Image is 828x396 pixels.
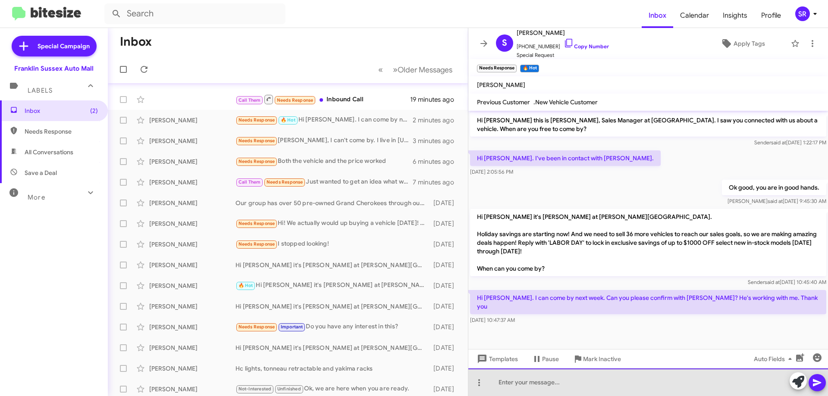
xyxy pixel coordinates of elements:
button: Pause [525,351,566,367]
span: Inbox [25,106,98,115]
div: [PERSON_NAME] [149,240,235,249]
div: 6 minutes ago [413,157,461,166]
span: Needs Response [238,241,275,247]
div: 3 minutes ago [413,137,461,145]
span: [PERSON_NAME] [DATE] 9:45:30 AM [728,198,826,204]
button: Next [388,61,458,78]
span: Needs Response [267,179,303,185]
div: 2 minutes ago [413,116,461,125]
div: [PERSON_NAME] [149,116,235,125]
div: [PERSON_NAME] [149,323,235,331]
div: Ok, we are here when you are ready. [235,384,429,394]
span: Not-Interested [238,386,272,392]
span: said at [771,139,786,146]
a: Calendar [673,3,716,28]
span: [PHONE_NUMBER] [517,38,609,51]
a: Insights [716,3,754,28]
span: Needs Response [238,324,275,330]
div: [PERSON_NAME] [149,281,235,290]
div: Hc lights, tonneau retractable and yakima racks [235,364,429,373]
span: All Conversations [25,148,73,156]
div: [PERSON_NAME] [149,302,235,311]
div: [DATE] [429,261,461,269]
span: Inbox [642,3,673,28]
span: Needs Response [238,221,275,226]
span: Labels [28,87,53,94]
div: I stopped looking! [235,239,429,249]
div: Both the vehicle and the price worked [235,156,413,166]
div: [PERSON_NAME] [149,199,235,207]
span: 🔥 Hot [281,117,295,123]
span: [DATE] 10:47:37 AM [470,317,515,323]
span: [DATE] 2:05:56 PM [470,168,513,175]
span: More [28,193,45,201]
button: Templates [468,351,525,367]
span: Unfinished [277,386,301,392]
span: Templates [475,351,518,367]
div: [DATE] [429,343,461,352]
div: [PERSON_NAME] [149,343,235,352]
button: Apply Tags [698,36,787,51]
div: Hi [PERSON_NAME]. I can come by next week. Can you please confirm with [PERSON_NAME]? He's workin... [235,115,413,125]
span: .New Vehicle Customer [533,98,598,106]
span: Special Request [517,51,609,59]
div: SR [795,6,810,21]
div: Hi [PERSON_NAME] it's [PERSON_NAME] at [PERSON_NAME][GEOGRAPHIC_DATA]. Holiday savings are starti... [235,302,429,311]
span: » [393,64,398,75]
div: [PERSON_NAME], I can't come by. I live in [US_STATE]. I told her. I bought a 2022 ram 2500 from y... [235,136,413,146]
div: [PERSON_NAME] [149,385,235,393]
div: [DATE] [429,240,461,249]
span: S [502,36,507,50]
span: Auto Fields [754,351,795,367]
span: Save a Deal [25,168,57,177]
p: Hi [PERSON_NAME]. I can come by next week. Can you please confirm with [PERSON_NAME]? He's workin... [470,290,826,314]
small: 🔥 Hot [520,65,539,72]
div: [PERSON_NAME] [149,178,235,187]
div: [DATE] [429,281,461,290]
span: Special Campaign [38,42,90,50]
a: Profile [754,3,788,28]
div: Inbound Call [235,94,410,105]
span: Important [281,324,303,330]
div: [DATE] [429,199,461,207]
button: Previous [373,61,388,78]
p: Hi [PERSON_NAME] this is [PERSON_NAME], Sales Manager at [GEOGRAPHIC_DATA]. I saw you connected w... [470,112,826,137]
div: [PERSON_NAME] [149,157,235,166]
h1: Inbox [120,35,152,49]
span: Needs Response [238,138,275,143]
a: Copy Number [564,43,609,50]
div: Just wanted to get an idea what would be the right direction to go in [235,177,413,187]
div: 19 minutes ago [410,95,461,104]
span: Needs Response [238,159,275,164]
p: Ok good, you are in good hands. [722,180,826,195]
span: [PERSON_NAME] [517,28,609,38]
div: [DATE] [429,302,461,311]
input: Search [104,3,285,24]
span: Older Messages [398,65,452,75]
div: [DATE] [429,219,461,228]
div: Hi [PERSON_NAME] it's [PERSON_NAME] at [PERSON_NAME][GEOGRAPHIC_DATA]. Holiday savings are starti... [235,281,429,290]
div: [PERSON_NAME] [149,261,235,269]
div: [PERSON_NAME] [149,364,235,373]
span: Mark Inactive [583,351,621,367]
span: Previous Customer [477,98,530,106]
span: Needs Response [277,97,314,103]
div: [DATE] [429,385,461,393]
span: said at [768,198,783,204]
span: 🔥 Hot [238,283,253,288]
p: Hi [PERSON_NAME] it's [PERSON_NAME] at [PERSON_NAME][GEOGRAPHIC_DATA]. Holiday savings are starti... [470,209,826,276]
div: Franklin Sussex Auto Mall [14,64,94,73]
span: Pause [542,351,559,367]
span: (2) [90,106,98,115]
span: Sender [DATE] 1:22:17 PM [754,139,826,146]
span: Call Them [238,97,261,103]
div: Do you have any interest in this? [235,322,429,332]
p: Hi [PERSON_NAME]. I've been in contact with [PERSON_NAME]. [470,150,661,166]
span: [PERSON_NAME] [477,81,525,89]
div: [DATE] [429,323,461,331]
a: Special Campaign [12,36,97,56]
button: Auto Fields [747,351,802,367]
